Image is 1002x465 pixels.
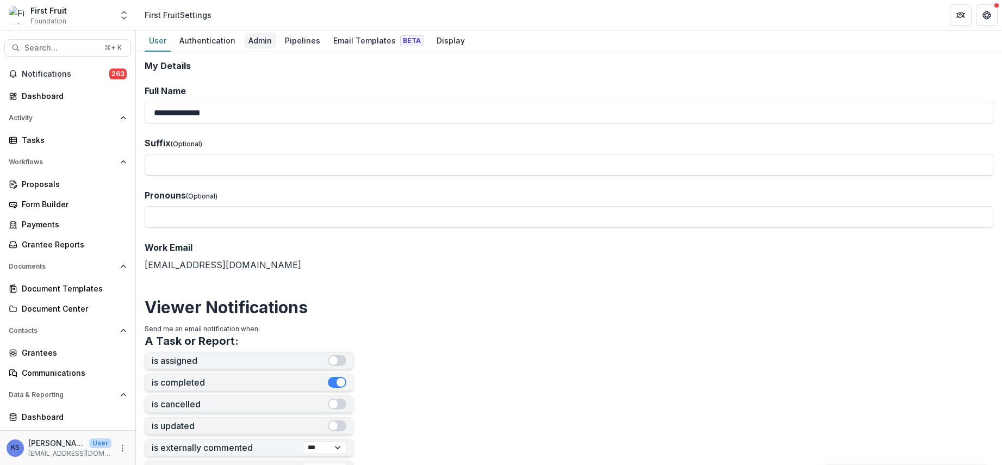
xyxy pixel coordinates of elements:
[9,158,116,166] span: Workflows
[4,386,131,404] button: Open Data & Reporting
[30,5,67,16] div: First Fruit
[4,428,131,446] a: Data Report
[22,411,122,423] div: Dashboard
[244,33,276,48] div: Admin
[175,30,240,52] a: Authentication
[22,239,122,250] div: Grantee Reports
[22,134,122,146] div: Tasks
[281,33,325,48] div: Pipelines
[4,322,131,339] button: Open Contacts
[244,30,276,52] a: Admin
[171,140,202,148] span: (Optional)
[89,438,111,448] p: User
[145,334,239,348] h3: A Task or Report:
[140,7,216,23] nav: breadcrumb
[22,283,122,294] div: Document Templates
[186,192,217,200] span: (Optional)
[22,367,122,379] div: Communications
[4,300,131,318] a: Document Center
[145,190,186,201] span: Pronouns
[4,364,131,382] a: Communications
[152,421,328,431] label: is updated
[4,195,131,213] a: Form Builder
[22,178,122,190] div: Proposals
[9,114,116,122] span: Activity
[4,153,131,171] button: Open Workflows
[24,44,98,53] span: Search...
[145,85,186,96] span: Full Name
[9,263,116,270] span: Documents
[116,442,129,455] button: More
[4,258,131,275] button: Open Documents
[4,39,131,57] button: Search...
[145,297,993,317] h2: Viewer Notifications
[22,219,122,230] div: Payments
[400,35,424,46] span: Beta
[950,4,972,26] button: Partners
[145,30,171,52] a: User
[30,16,66,26] span: Foundation
[432,33,469,48] div: Display
[4,175,131,193] a: Proposals
[4,280,131,297] a: Document Templates
[9,7,26,24] img: First Fruit
[4,408,131,426] a: Dashboard
[329,30,428,52] a: Email Templates Beta
[102,42,124,54] div: ⌘ + K
[11,444,20,451] div: Kelsie Salarda
[152,443,303,453] label: is externally commented
[4,87,131,105] a: Dashboard
[116,4,132,26] button: Open entity switcher
[145,325,260,333] span: Send me an email notification when:
[4,65,131,83] button: Notifications263
[4,215,131,233] a: Payments
[4,131,131,149] a: Tasks
[28,437,85,449] p: [PERSON_NAME]
[145,33,171,48] div: User
[281,30,325,52] a: Pipelines
[22,70,109,79] span: Notifications
[4,235,131,253] a: Grantee Reports
[152,399,328,410] label: is cancelled
[152,356,328,366] label: is assigned
[4,344,131,362] a: Grantees
[145,241,993,271] div: [EMAIL_ADDRESS][DOMAIN_NAME]
[109,69,127,79] span: 263
[976,4,998,26] button: Get Help
[152,377,328,388] label: is completed
[28,449,111,458] p: [EMAIL_ADDRESS][DOMAIN_NAME]
[22,303,122,314] div: Document Center
[432,30,469,52] a: Display
[145,242,192,253] span: Work Email
[145,9,211,21] div: First Fruit Settings
[329,33,428,48] div: Email Templates
[145,61,993,71] h2: My Details
[145,138,171,148] span: Suffix
[175,33,240,48] div: Authentication
[4,109,131,127] button: Open Activity
[22,347,122,358] div: Grantees
[22,90,122,102] div: Dashboard
[9,391,116,399] span: Data & Reporting
[9,327,116,334] span: Contacts
[22,199,122,210] div: Form Builder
